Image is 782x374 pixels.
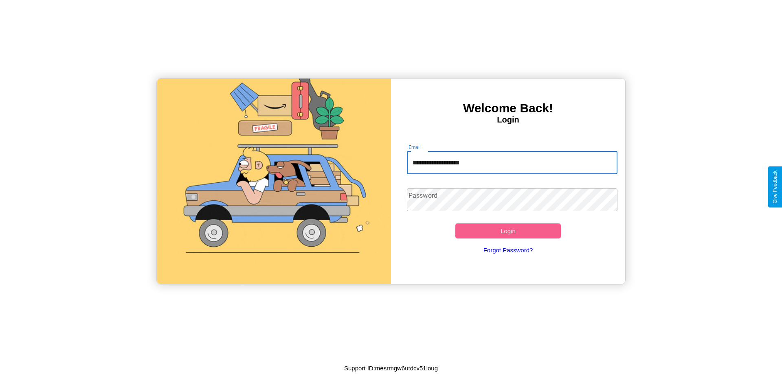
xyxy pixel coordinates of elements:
div: Give Feedback [772,171,778,203]
img: gif [157,79,391,284]
h3: Welcome Back! [391,101,625,115]
a: Forgot Password? [403,238,614,262]
h4: Login [391,115,625,125]
label: Email [409,144,421,151]
p: Support ID: mesrmgw6utdcv51loug [344,363,438,374]
button: Login [455,223,561,238]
